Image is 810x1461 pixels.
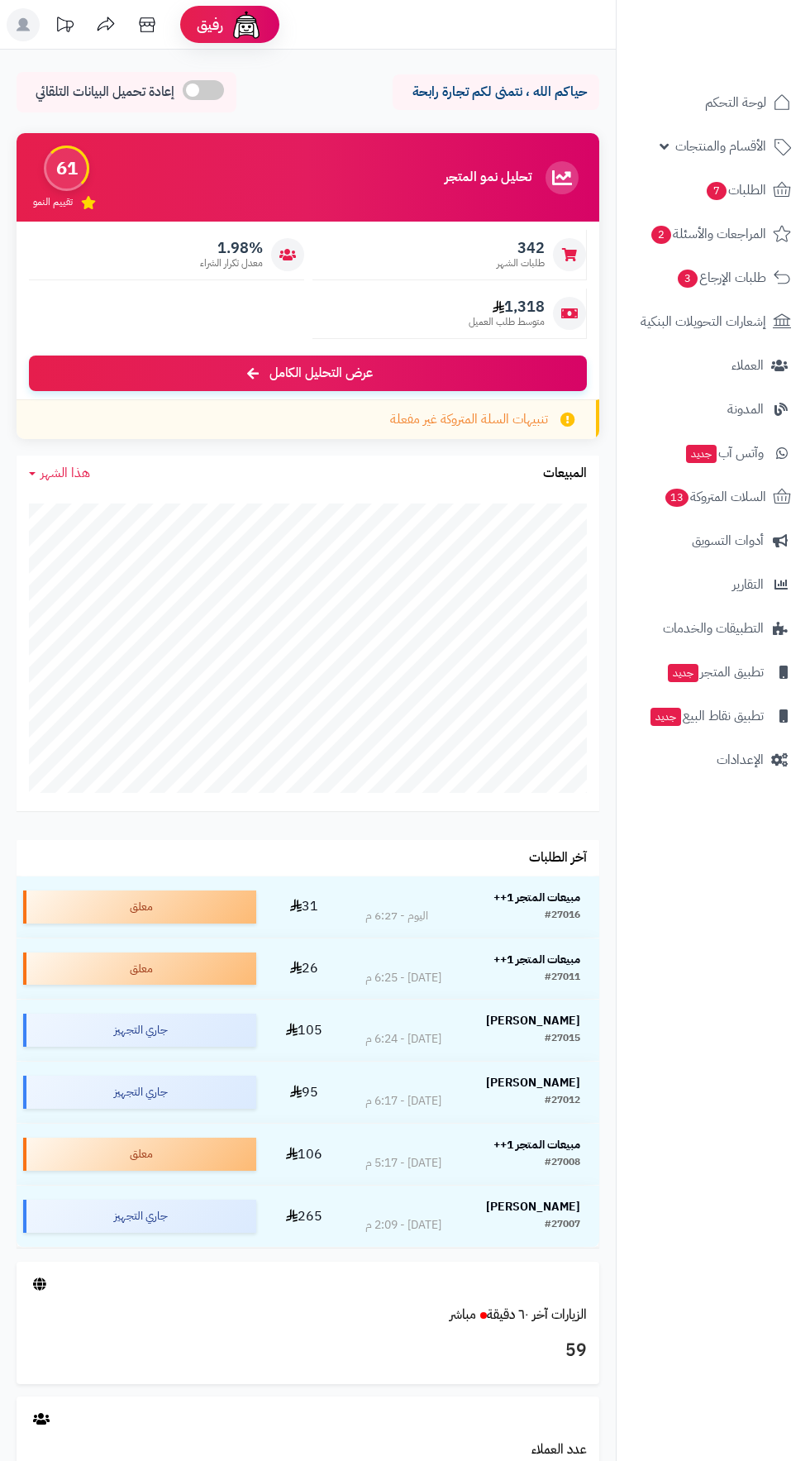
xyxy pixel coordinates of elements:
[365,1093,441,1110] div: [DATE] - 6:17 م
[29,356,587,391] a: عرض التحليل الكامل
[627,170,800,210] a: الطلبات7
[627,389,800,429] a: المدونة
[666,661,764,684] span: تطبيق المتجر
[40,463,90,483] span: هذا الشهر
[692,529,764,552] span: أدوات التسويق
[545,1093,580,1110] div: #27012
[627,83,800,122] a: لوحة التحكم
[497,256,545,270] span: طلبات الشهر
[731,354,764,377] span: العملاء
[650,708,681,726] span: جديد
[684,442,764,465] span: وآتس آب
[450,1305,587,1325] a: الزيارات آخر ٦٠ دقيقةمباشر
[405,83,587,102] p: حياكم الله ، نتمنى لكم تجارة رابحة
[263,1000,346,1061] td: 105
[663,617,764,640] span: التطبيقات والخدمات
[365,970,441,986] div: [DATE] - 6:25 م
[707,182,727,201] span: 7
[365,1217,441,1234] div: [DATE] - 2:09 م
[23,953,256,986] div: معلق
[627,258,800,298] a: طلبات الإرجاع3
[493,1136,580,1153] strong: مبيعات المتجر 1++
[675,135,766,158] span: الأقسام والمنتجات
[698,35,794,69] img: logo-2.png
[263,938,346,1000] td: 26
[665,489,688,508] span: 13
[23,1076,256,1109] div: جاري التجهيز
[531,1440,587,1459] a: عدد العملاء
[650,222,766,246] span: المراجعات والأسئلة
[543,466,587,481] h3: المبيعات
[29,1337,587,1365] h3: 59
[705,91,766,114] span: لوحة التحكم
[197,15,223,35] span: رفيق
[545,970,580,986] div: #27011
[627,346,800,385] a: العملاء
[641,310,766,333] span: إشعارات التحويلات البنكية
[29,464,90,483] a: هذا الشهر
[263,876,346,938] td: 31
[497,239,545,257] span: 342
[445,170,531,185] h3: تحليل نمو المتجر
[545,1155,580,1172] div: #27008
[23,890,256,924] div: معلق
[486,1012,580,1029] strong: [PERSON_NAME]
[727,398,764,421] span: المدونة
[486,1074,580,1091] strong: [PERSON_NAME]
[44,8,85,45] a: تحديثات المنصة
[627,302,800,341] a: إشعارات التحويلات البنكية
[717,748,764,771] span: الإعدادات
[263,1124,346,1185] td: 106
[200,256,263,270] span: معدل تكرار الشراء
[627,214,800,254] a: المراجعات والأسئلة2
[627,477,800,517] a: السلات المتروكة13
[365,1155,441,1172] div: [DATE] - 5:17 م
[664,485,766,508] span: السلات المتروكة
[469,315,545,329] span: متوسط طلب العميل
[627,565,800,604] a: التقارير
[545,908,580,924] div: #27016
[263,1062,346,1123] td: 95
[269,364,373,383] span: عرض التحليل الكامل
[627,609,800,648] a: التطبيقات والخدمات
[23,1138,256,1171] div: معلق
[493,889,580,906] strong: مبيعات المتجر 1++
[545,1031,580,1048] div: #27015
[705,179,766,202] span: الطلبات
[627,521,800,561] a: أدوات التسويق
[390,410,548,429] span: تنبيهات السلة المتروكة غير مفعلة
[678,270,698,289] span: 3
[469,298,545,316] span: 1,318
[23,1014,256,1047] div: جاري التجهيز
[651,226,672,245] span: 2
[263,1186,346,1247] td: 265
[676,266,766,289] span: طلبات الإرجاع
[365,908,428,924] div: اليوم - 6:27 م
[686,445,717,463] span: جديد
[732,573,764,596] span: التقارير
[545,1217,580,1234] div: #27007
[649,704,764,728] span: تطبيق نقاط البيع
[668,664,698,682] span: جديد
[493,951,580,968] strong: مبيعات المتجر 1++
[450,1305,476,1325] small: مباشر
[200,239,263,257] span: 1.98%
[33,195,73,209] span: تقييم النمو
[627,652,800,692] a: تطبيق المتجرجديد
[36,83,174,102] span: إعادة تحميل البيانات التلقائي
[627,433,800,473] a: وآتس آبجديد
[23,1200,256,1233] div: جاري التجهيز
[230,8,263,41] img: ai-face.png
[627,696,800,736] a: تطبيق نقاط البيعجديد
[529,851,587,866] h3: آخر الطلبات
[486,1198,580,1215] strong: [PERSON_NAME]
[365,1031,441,1048] div: [DATE] - 6:24 م
[627,740,800,780] a: الإعدادات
